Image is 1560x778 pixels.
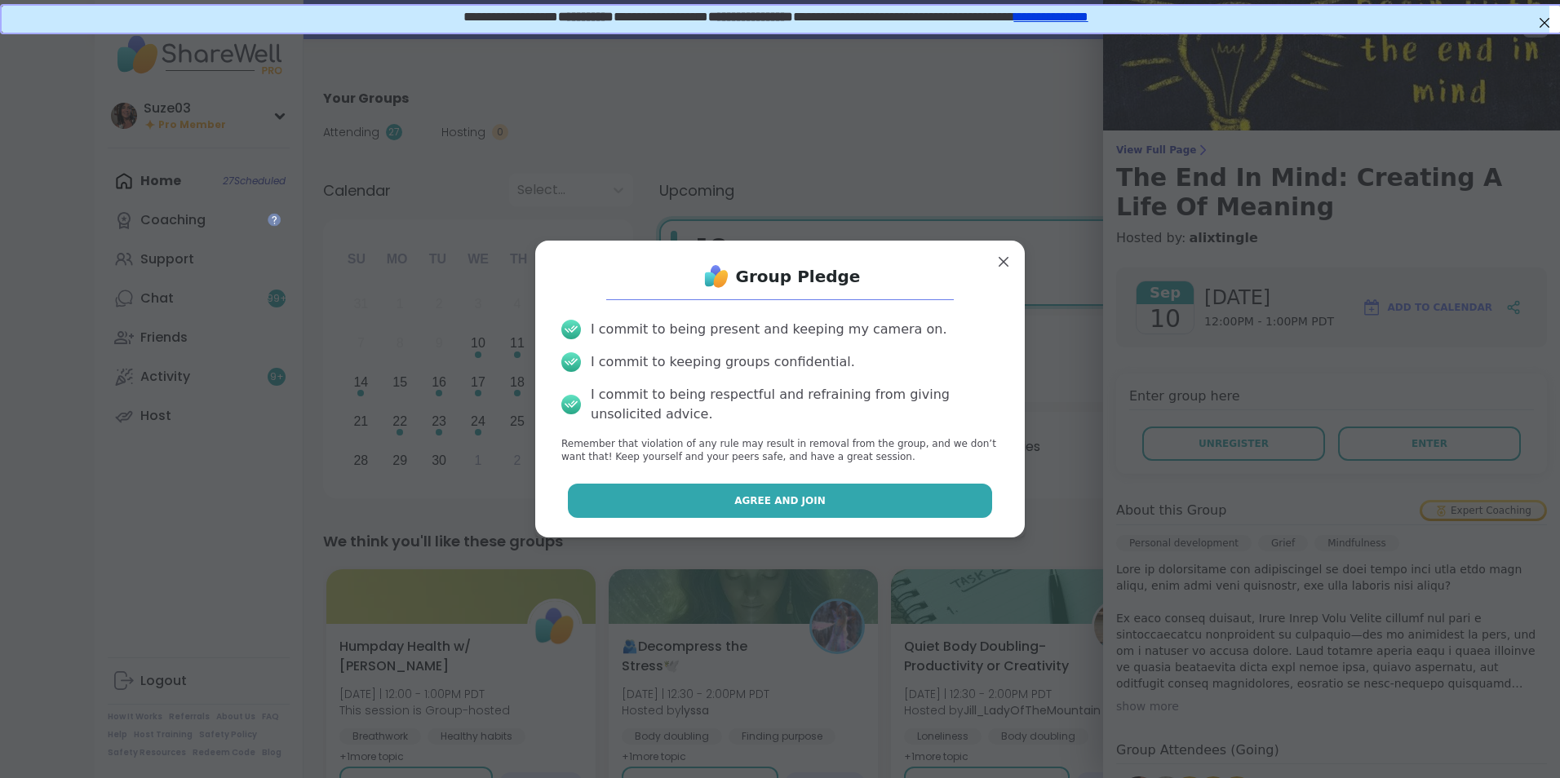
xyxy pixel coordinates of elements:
[734,493,826,508] span: Agree and Join
[268,213,281,226] iframe: Spotlight
[591,352,855,372] div: I commit to keeping groups confidential.
[568,484,993,518] button: Agree and Join
[561,437,999,465] p: Remember that violation of any rule may result in removal from the group, and we don’t want that!...
[591,320,946,339] div: I commit to being present and keeping my camera on.
[591,385,999,424] div: I commit to being respectful and refraining from giving unsolicited advice.
[700,260,733,293] img: ShareWell Logo
[736,265,861,288] h1: Group Pledge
